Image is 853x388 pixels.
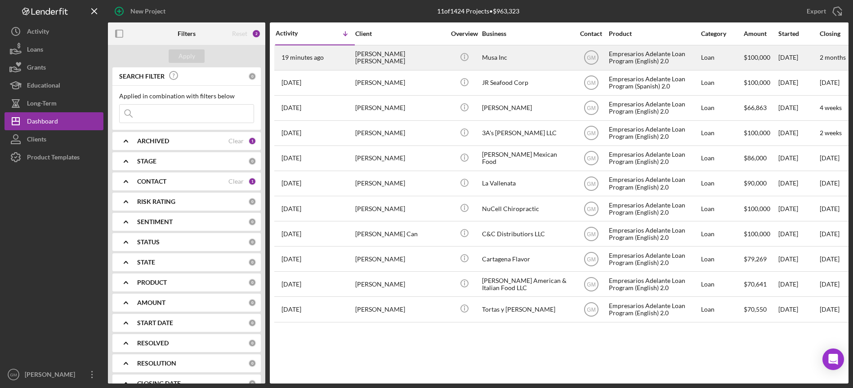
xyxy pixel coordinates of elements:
div: $70,641 [744,272,777,296]
b: ARCHIVED [137,137,169,145]
b: RESOLVED [137,339,169,347]
div: Export [807,2,826,20]
div: Loan [701,46,743,70]
div: Loan [701,96,743,120]
text: GM [587,256,595,262]
div: C&C Distributiors LLC [482,222,572,246]
div: Empresarios Adelante Loan Program (English) 2.0 [609,146,699,170]
div: [PERSON_NAME] [355,297,445,321]
div: 0 [248,72,256,80]
div: 0 [248,359,256,367]
div: Loan [701,71,743,95]
div: $70,550 [744,297,777,321]
div: Empresarios Adelante Loan Program (English) 2.0 [609,272,699,296]
a: Long-Term [4,94,103,112]
button: Educational [4,76,103,94]
div: Applied in combination with filters below [119,93,254,100]
time: 4 weeks [820,104,842,111]
text: GM [587,80,595,86]
div: Empresarios Adelante Loan Program (Spanish) 2.0 [609,71,699,95]
time: 2025-06-29 23:06 [281,205,301,212]
a: Grants [4,58,103,76]
div: Reset [232,30,247,37]
time: [DATE] [820,154,840,162]
div: [PERSON_NAME] [355,121,445,145]
a: Activity [4,22,103,40]
div: [PERSON_NAME] Can [355,222,445,246]
b: START DATE [137,319,173,326]
div: Educational [27,76,60,97]
div: 0 [248,157,256,165]
div: [DATE] [778,197,819,220]
b: SEARCH FILTER [119,73,165,80]
div: $100,000 [744,46,777,70]
div: Loan [701,197,743,220]
div: Clients [27,130,46,150]
text: GM [587,307,595,313]
div: Activity [276,30,315,37]
div: [PERSON_NAME] [355,146,445,170]
div: [DATE] [778,46,819,70]
div: Loans [27,40,43,61]
time: [DATE] [820,280,840,288]
div: [DATE] [778,96,819,120]
div: 0 [248,198,256,206]
div: Product Templates [27,148,80,168]
b: STATE [137,259,155,266]
div: $100,000 [744,71,777,95]
time: 2 weeks [820,129,842,137]
time: 2025-05-22 12:59 [281,306,301,313]
div: [PERSON_NAME] [355,96,445,120]
div: Loan [701,297,743,321]
div: 0 [248,379,256,388]
time: 2 months [820,53,846,61]
time: 2025-07-18 16:57 [281,180,301,187]
div: 11 of 1424 Projects • $963,323 [437,8,519,15]
time: [DATE] [820,205,840,212]
div: Contact [574,30,608,37]
button: Export [798,2,849,20]
div: Activity [27,22,49,43]
div: Loan [701,272,743,296]
b: RESOLUTION [137,360,176,367]
button: Product Templates [4,148,103,166]
div: $100,000 [744,197,777,220]
b: STATUS [137,238,160,246]
button: New Project [108,2,174,20]
div: Grants [27,58,46,79]
div: [DATE] [778,272,819,296]
div: Started [778,30,819,37]
div: Cartagena Flavor [482,247,572,271]
button: GM[PERSON_NAME] [4,366,103,384]
div: Category [701,30,743,37]
button: Clients [4,130,103,148]
div: Clear [228,178,244,185]
text: GM [587,130,595,137]
div: [DATE] [778,222,819,246]
div: 0 [248,258,256,266]
b: CLOSING DATE [137,380,181,387]
div: Loan [701,172,743,195]
b: RISK RATING [137,198,175,205]
div: 0 [248,299,256,307]
div: [DATE] [778,172,819,195]
time: 2025-07-23 01:10 [281,154,301,162]
div: Empresarios Adelante Loan Program (English) 2.0 [609,222,699,246]
div: Apply [179,49,195,63]
div: Empresarios Adelante Loan Program (English) 2.0 [609,172,699,195]
div: 0 [248,278,256,287]
time: [DATE] [820,230,840,238]
div: Open Intercom Messenger [822,348,844,370]
time: [DATE] [820,255,840,263]
div: Loan [701,121,743,145]
div: 0 [248,238,256,246]
div: Tortas y [PERSON_NAME] [482,297,572,321]
div: 1 [248,137,256,145]
div: [PERSON_NAME] Mexican Food [482,146,572,170]
div: Business [482,30,572,37]
time: 2025-05-23 20:36 [281,281,301,288]
div: Loan [701,146,743,170]
div: 0 [248,339,256,347]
